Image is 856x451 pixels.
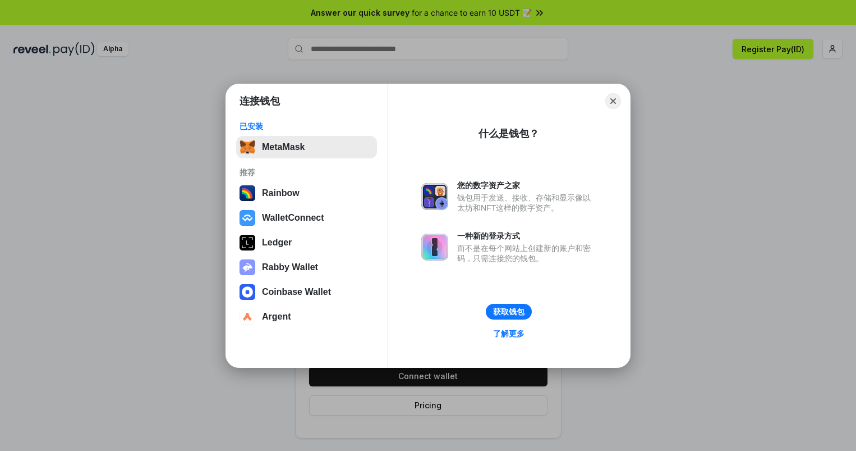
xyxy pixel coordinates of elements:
button: Rabby Wallet [236,256,377,279]
img: svg+xml,%3Csvg%20width%3D%2228%22%20height%3D%2228%22%20viewBox%3D%220%200%2028%2028%22%20fill%3D... [240,210,255,226]
div: 钱包用于发送、接收、存储和显示像以太坊和NFT这样的数字资产。 [457,193,596,213]
div: 获取钱包 [493,307,524,317]
div: Coinbase Wallet [262,287,331,297]
img: svg+xml,%3Csvg%20xmlns%3D%22http%3A%2F%2Fwww.w3.org%2F2000%2Fsvg%22%20fill%3D%22none%22%20viewBox... [240,259,255,275]
div: 已安装 [240,121,374,131]
div: 了解更多 [493,329,524,339]
div: Rabby Wallet [262,262,318,272]
button: MetaMask [236,136,377,158]
div: WalletConnect [262,213,324,223]
button: Coinbase Wallet [236,281,377,303]
div: 推荐 [240,167,374,177]
img: svg+xml,%3Csvg%20xmlns%3D%22http%3A%2F%2Fwww.w3.org%2F2000%2Fsvg%22%20fill%3D%22none%22%20viewBox... [421,234,448,261]
img: svg+xml,%3Csvg%20width%3D%2228%22%20height%3D%2228%22%20viewBox%3D%220%200%2028%2028%22%20fill%3D... [240,309,255,325]
div: 什么是钱包？ [478,127,539,140]
div: Rainbow [262,188,300,198]
button: Rainbow [236,182,377,204]
img: svg+xml,%3Csvg%20width%3D%2228%22%20height%3D%2228%22%20viewBox%3D%220%200%2028%2028%22%20fill%3D... [240,284,255,300]
button: Close [605,93,621,109]
div: MetaMask [262,142,305,152]
button: WalletConnect [236,207,377,229]
div: Argent [262,312,291,322]
button: Ledger [236,231,377,254]
h1: 连接钱包 [240,94,280,108]
img: svg+xml,%3Csvg%20xmlns%3D%22http%3A%2F%2Fwww.w3.org%2F2000%2Fsvg%22%20width%3D%2228%22%20height%3... [240,235,255,250]
a: 了解更多 [486,326,531,341]
div: 您的数字资产之家 [457,180,596,190]
img: svg+xml,%3Csvg%20xmlns%3D%22http%3A%2F%2Fwww.w3.org%2F2000%2Fsvg%22%20fill%3D%22none%22%20viewBox... [421,183,448,210]
button: 获取钱包 [486,304,532,320]
img: svg+xml,%3Csvg%20fill%3D%22none%22%20height%3D%2233%22%20viewBox%3D%220%200%2035%2033%22%20width%... [240,139,255,155]
img: svg+xml,%3Csvg%20width%3D%22120%22%20height%3D%22120%22%20viewBox%3D%220%200%20120%20120%22%20fil... [240,185,255,201]
div: 而不是在每个网站上创建新的账户和密码，只需连接您的钱包。 [457,243,596,263]
div: Ledger [262,238,292,248]
button: Argent [236,306,377,328]
div: 一种新的登录方式 [457,231,596,241]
